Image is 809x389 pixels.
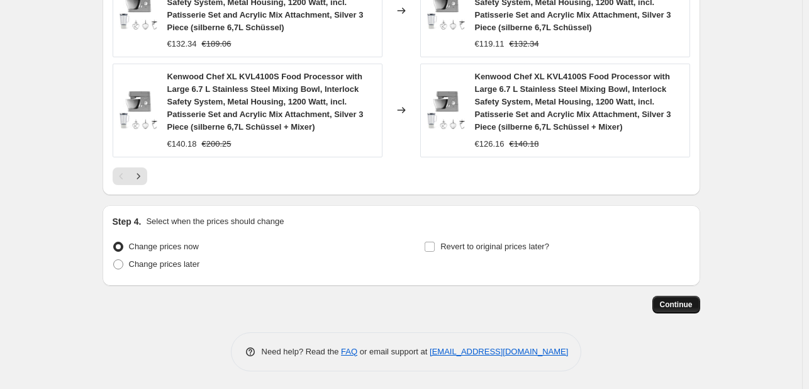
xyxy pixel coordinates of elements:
span: Kenwood Chef XL KVL4100S Food Processor with Large 6.7 L Stainless Steel Mixing Bowl, Interlock S... [167,72,364,132]
span: Continue [660,300,693,310]
strike: €200.25 [202,138,232,150]
span: or email support at [357,347,430,356]
h2: Step 4. [113,215,142,228]
span: Revert to original prices later? [440,242,549,251]
button: Next [130,167,147,185]
span: Kenwood Chef XL KVL4100S Food Processor with Large 6.7 L Stainless Steel Mixing Bowl, Interlock S... [475,72,671,132]
img: 61m_TsPeo0L_80x.jpg [427,91,465,129]
p: Select when the prices should change [146,215,284,228]
div: €126.16 [475,138,505,150]
button: Continue [652,296,700,313]
a: FAQ [341,347,357,356]
strike: €132.34 [510,38,539,50]
span: Need help? Read the [262,347,342,356]
span: Change prices now [129,242,199,251]
div: €132.34 [167,38,197,50]
div: €119.11 [475,38,505,50]
strike: €189.06 [202,38,232,50]
a: [EMAIL_ADDRESS][DOMAIN_NAME] [430,347,568,356]
div: €140.18 [167,138,197,150]
strike: €140.18 [510,138,539,150]
nav: Pagination [113,167,147,185]
span: Change prices later [129,259,200,269]
img: 61m_TsPeo0L_80x.jpg [120,91,157,129]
